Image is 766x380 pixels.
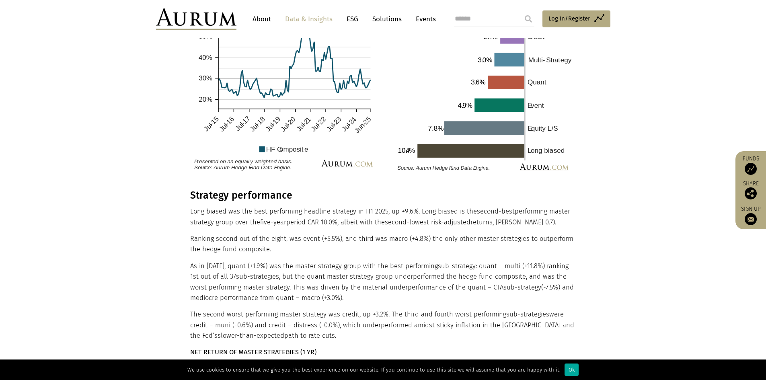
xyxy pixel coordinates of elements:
[260,218,286,226] span: five-year
[520,11,536,27] input: Submit
[477,207,515,215] span: second-best
[506,310,549,318] span: sub-strategies
[368,12,406,27] a: Solutions
[248,12,275,27] a: About
[236,273,279,280] span: sub-strategies
[542,10,610,27] a: Log in/Register
[548,14,590,23] span: Log in/Register
[190,234,574,255] p: Ranking second out of the eight, was event (+5.5%), and third was macro (+4.8%) the only other ma...
[739,181,762,199] div: Share
[190,261,574,304] p: As in [DATE], quant (+1.9%) was the master strategy group with the best performing : quant – mult...
[385,218,429,226] span: second-lowest
[745,213,757,225] img: Sign up to our newsletter
[739,205,762,225] a: Sign up
[412,12,436,27] a: Events
[745,163,757,175] img: Access Funds
[739,155,762,175] a: Funds
[190,189,574,201] h3: Strategy performance
[503,283,541,291] span: sub-strategy
[431,218,470,226] span: risk-adjusted
[565,364,579,376] div: Ok
[438,262,476,270] span: sub-strategy
[190,309,574,341] p: The second worst performing master strategy was credit, up +3.2%. The third and fourth worst perf...
[218,332,284,339] span: slower-than-expected
[745,187,757,199] img: Share this post
[281,12,337,27] a: Data & Insights
[156,8,236,30] img: Aurum
[190,206,574,228] p: Long biased was the best performing headline strategy in H1 2025, up +9.6%. Long biased is the pe...
[190,348,316,356] strong: NET RETURN OF MASTER STRATEGIES (1 YR)
[343,12,362,27] a: ESG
